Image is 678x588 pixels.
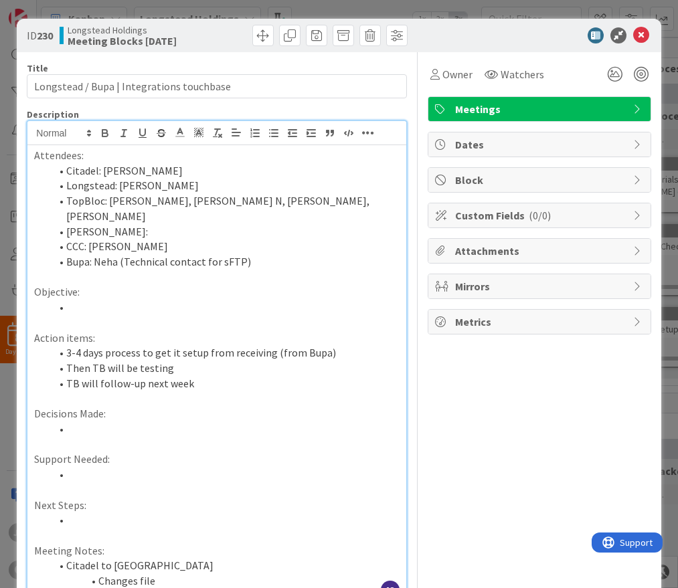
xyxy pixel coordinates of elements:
span: Dates [455,136,626,153]
span: Longstead Holdings [68,25,177,35]
span: Mirrors [455,278,626,294]
li: Citadel: [PERSON_NAME] [50,163,399,179]
li: Citadel to [GEOGRAPHIC_DATA] [50,558,399,573]
span: Watchers [501,66,544,82]
li: CCC: [PERSON_NAME] [50,239,399,254]
p: Action items: [34,330,399,346]
li: Then TB will be testing [50,361,399,376]
b: Meeting Blocks [DATE] [68,35,177,46]
p: Meeting Notes: [34,543,399,559]
li: [PERSON_NAME]: [50,224,399,239]
p: Next Steps: [34,498,399,513]
input: type card name here... [27,74,406,98]
li: 3-4 days process to get it setup from receiving (from Bupa) [50,345,399,361]
span: Meetings [455,101,626,117]
span: Attachments [455,243,626,259]
label: Title [27,62,48,74]
li: Longstead: [PERSON_NAME] [50,178,399,193]
p: Support Needed: [34,452,399,467]
li: Bupa: Neha (Technical contact for sFTP) [50,254,399,270]
b: 230 [37,29,53,42]
span: Support [28,2,61,18]
li: TopBloc: [PERSON_NAME], [PERSON_NAME] N, [PERSON_NAME], [PERSON_NAME] [50,193,399,223]
p: Decisions Made: [34,406,399,421]
span: Owner [442,66,473,82]
span: Block [455,172,626,188]
span: Description [27,108,79,120]
p: Objective: [34,284,399,300]
span: Metrics [455,314,626,330]
li: TB will follow-up next week [50,376,399,391]
span: ( 0/0 ) [529,209,551,222]
span: ID [27,27,53,43]
span: Custom Fields [455,207,626,223]
p: Attendees: [34,148,399,163]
